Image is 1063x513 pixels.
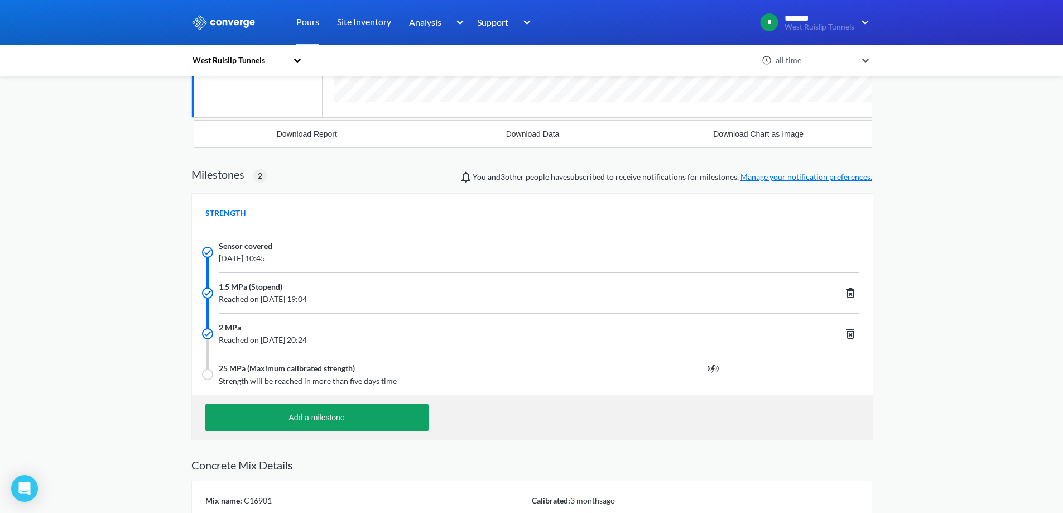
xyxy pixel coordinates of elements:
img: downArrow.svg [449,16,466,29]
img: icon-clock.svg [762,55,772,65]
span: 1.5 MPa (Stopend) [219,281,282,293]
button: Add a milestone [205,404,429,431]
span: 2 [258,170,262,182]
span: Sensor covered [219,240,272,252]
div: Open Intercom Messenger [11,475,38,502]
button: Download Chart as Image [646,121,872,147]
button: Download Report [194,121,420,147]
span: C16901 [242,496,272,505]
span: Strength will be reached in more than five days time [219,375,724,387]
a: Manage your notification preferences. [740,172,872,181]
span: You and people have subscribed to receive notifications for milestones. [473,171,872,183]
img: prediction.svg [706,362,720,375]
span: Reached on [DATE] 20:24 [219,334,724,346]
span: Mix name: [205,496,242,505]
span: Support [477,15,508,29]
img: notifications-icon.svg [459,170,473,184]
span: [DATE] 10:45 [219,252,724,265]
img: logo_ewhite.svg [191,15,256,30]
span: 25 MPa (Maximum calibrated strength) [219,362,355,375]
span: STRENGTH [205,207,246,219]
span: 3 months ago [570,496,615,505]
div: Download Chart as Image [713,130,804,138]
span: 2 MPa [219,322,241,334]
h2: Milestones [191,167,244,181]
img: downArrow.svg [854,16,872,29]
img: downArrow.svg [516,16,534,29]
div: Download Report [277,130,337,138]
span: West Ruislip Tunnels [785,23,854,31]
button: Download Data [420,121,646,147]
div: West Ruislip Tunnels [191,54,287,66]
div: Download Data [506,130,560,138]
span: Analysis [409,15,441,29]
span: Calibrated: [532,496,570,505]
div: all time [773,54,857,66]
span: Reached on [DATE] 19:04 [219,293,724,305]
span: Justin Elliott, Sudharshan Sivarajah, Thulasiram Baheerathan [501,172,524,181]
h2: Concrete Mix Details [191,458,872,472]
